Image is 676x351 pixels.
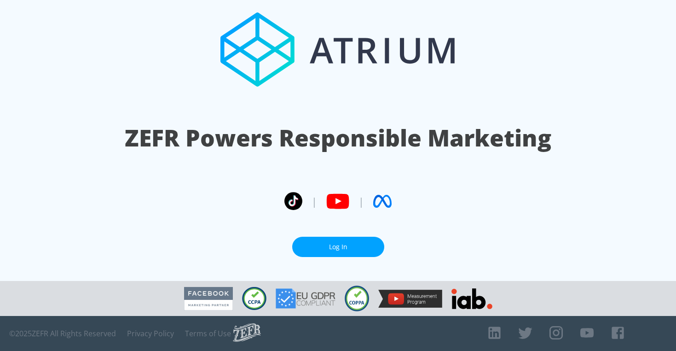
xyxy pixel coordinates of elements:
a: Terms of Use [185,329,231,338]
img: GDPR Compliant [276,288,335,309]
h1: ZEFR Powers Responsible Marketing [125,122,551,154]
img: CCPA Compliant [242,287,266,310]
span: © 2025 ZEFR All Rights Reserved [9,329,116,338]
a: Privacy Policy [127,329,174,338]
img: Facebook Marketing Partner [184,287,233,310]
img: IAB [451,288,492,309]
img: YouTube Measurement Program [378,290,442,308]
span: | [358,194,364,208]
span: | [312,194,317,208]
a: Log In [292,237,384,257]
img: COPPA Compliant [345,286,369,311]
